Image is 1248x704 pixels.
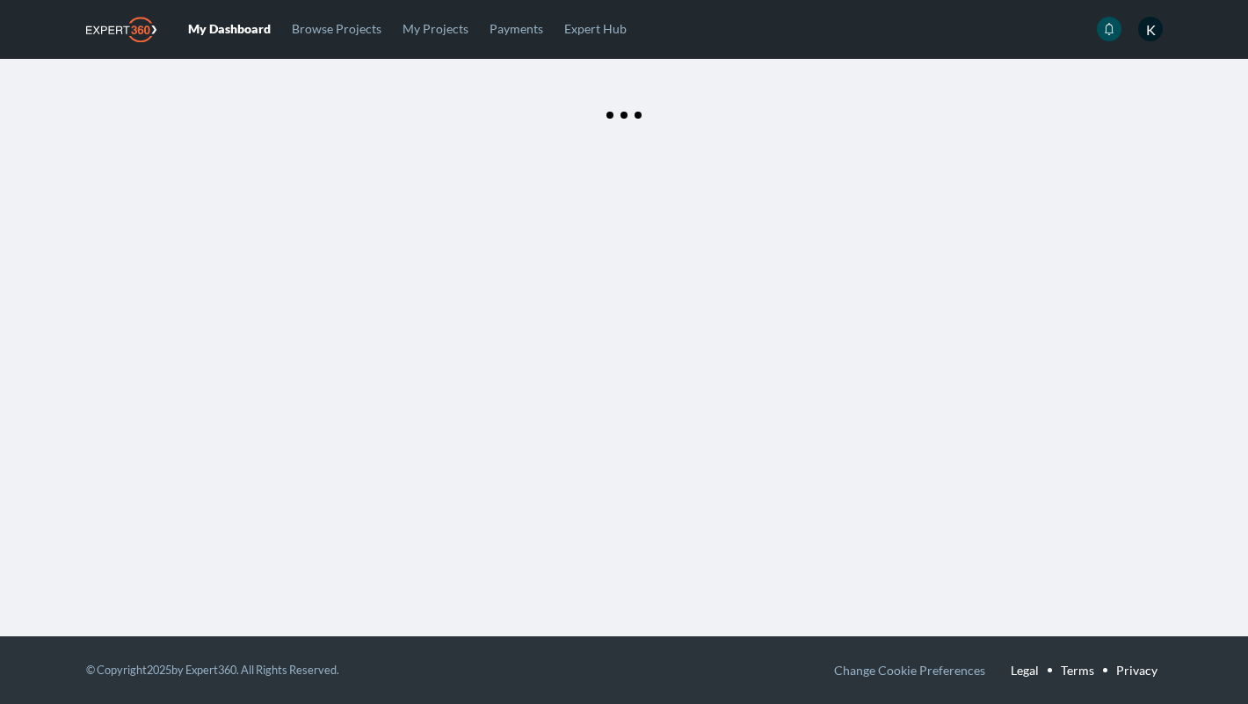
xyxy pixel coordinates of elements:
[1011,658,1039,682] a: Legal
[86,663,339,677] small: © Copyright 2025 by Expert360. All Rights Reserved.
[1138,17,1163,41] span: K
[1061,658,1094,682] a: Terms
[1116,658,1157,682] a: Privacy
[1103,23,1115,35] svg: icon
[834,658,985,682] button: Change Cookie Preferences
[86,17,156,42] img: Expert360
